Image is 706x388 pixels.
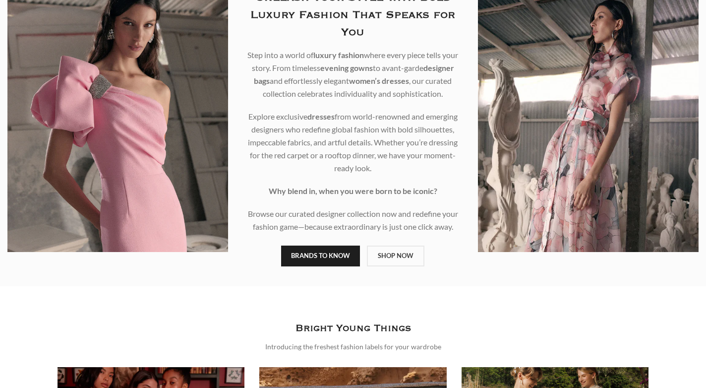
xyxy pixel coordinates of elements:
b: women’s dresses [349,76,409,85]
p: Explore exclusive from world-renowned and emerging designers who redefine global fashion with bol... [243,110,464,175]
p: Browse our curated designer collection now and redefine your fashion game—because extraordinary i... [243,207,464,233]
b: designer bags [254,63,454,85]
p: Step into a world of where every piece tells your story. From timeless to avant-garde and effortl... [243,49,464,100]
b: luxury fashion [313,50,364,60]
a: BRANDS TO KNOW [281,246,360,266]
b: dresses [307,112,335,121]
a: SHOP NOW [367,246,424,266]
b: evening gowns [320,63,373,72]
h3: Bright Young Things [295,321,411,336]
strong: Why blend in, when you were born to be iconic? [269,186,437,195]
div: Introducing the freshest fashion labels for your wardrobe [265,341,441,352]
